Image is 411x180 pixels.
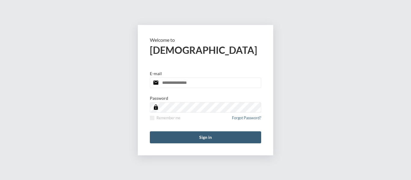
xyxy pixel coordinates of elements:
[150,44,261,56] h2: [DEMOGRAPHIC_DATA]
[232,116,261,124] a: Forgot Password?
[150,71,162,76] p: E-mail
[150,116,181,120] label: Remember me
[150,37,261,43] p: Welcome to
[150,131,261,143] button: Sign in
[150,96,168,101] p: Password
